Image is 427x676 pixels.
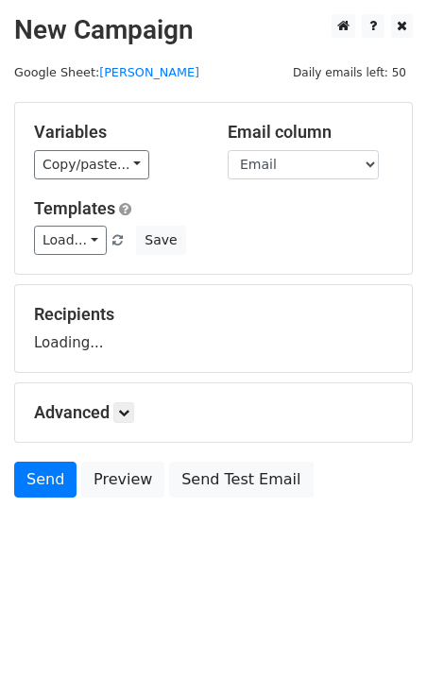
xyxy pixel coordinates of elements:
[34,122,199,143] h5: Variables
[228,122,393,143] h5: Email column
[286,65,413,79] a: Daily emails left: 50
[81,462,164,498] a: Preview
[34,150,149,179] a: Copy/paste...
[14,462,77,498] a: Send
[34,304,393,353] div: Loading...
[34,226,107,255] a: Load...
[136,226,185,255] button: Save
[14,65,199,79] small: Google Sheet:
[286,62,413,83] span: Daily emails left: 50
[169,462,313,498] a: Send Test Email
[34,402,393,423] h5: Advanced
[34,304,393,325] h5: Recipients
[14,14,413,46] h2: New Campaign
[99,65,199,79] a: [PERSON_NAME]
[34,198,115,218] a: Templates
